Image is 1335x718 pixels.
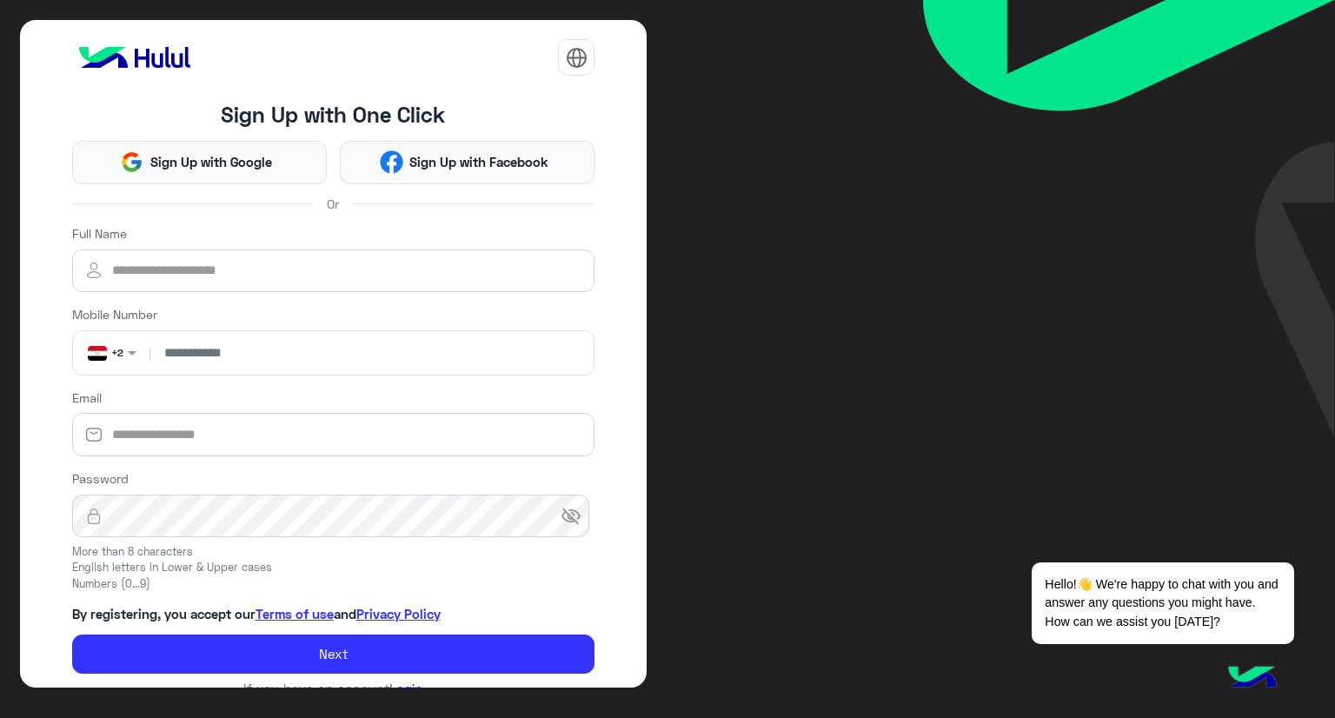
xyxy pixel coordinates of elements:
small: English letters in Lower & Upper cases [72,560,595,576]
img: Google [120,150,143,174]
span: visibility_off [561,506,581,527]
span: | [145,343,155,362]
span: By registering, you accept our [72,606,256,622]
img: lock [72,508,116,525]
img: tab [566,47,588,69]
label: Full Name [72,224,127,243]
h4: Sign Up with One Click [72,102,595,127]
b: +2 [111,346,123,359]
span: Sign Up with Google [143,152,278,172]
img: Facebook [380,150,403,174]
span: Sign Up with Facebook [403,152,555,172]
img: logo [72,40,197,75]
h6: If you have an account [72,681,595,696]
img: user [72,260,116,281]
button: Sign Up with Facebook [340,141,594,184]
span: Hello!👋 We're happy to chat with you and answer any questions you might have. How can we assist y... [1032,562,1293,644]
span: Or [327,195,339,213]
small: More than 8 characters [72,544,595,561]
label: Mobile Number [72,305,157,323]
small: Numbers (0...9) [72,576,595,593]
a: Login [389,681,422,696]
img: hulul-logo.png [1222,648,1283,709]
button: Next [72,635,595,675]
a: Privacy Policy [356,606,441,622]
a: Terms of use [256,606,334,622]
button: Sign Up with Google [72,141,327,184]
img: email [72,426,116,443]
span: and [334,606,356,622]
label: Email [72,389,102,407]
label: Password [72,469,129,488]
